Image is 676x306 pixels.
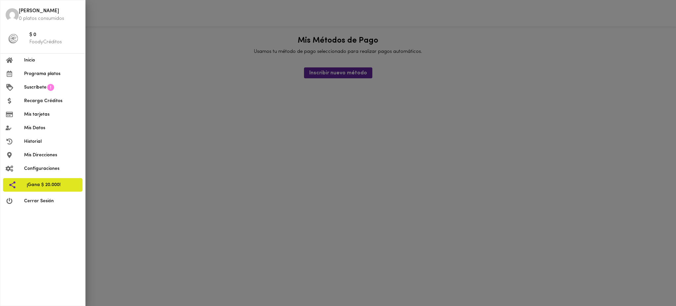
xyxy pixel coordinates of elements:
[24,125,80,132] span: Mis Datos
[8,34,18,44] img: foody-creditos-black.png
[24,97,80,104] span: Recarga Créditos
[24,165,80,172] span: Configuraciones
[24,84,47,91] span: Suscríbete
[24,198,80,205] span: Cerrar Sesión
[24,138,80,145] span: Historial
[24,70,80,77] span: Programa platos
[19,15,80,22] p: 0 platos consumidos
[27,181,77,188] span: ¡Gana $ 20.000!
[29,39,80,46] p: FoodyCréditos
[638,268,669,299] iframe: Messagebird Livechat Widget
[24,152,80,159] span: Mis Direcciones
[29,31,80,39] span: $ 0
[24,57,80,64] span: Inicio
[19,8,80,15] span: [PERSON_NAME]
[24,111,80,118] span: Mis tarjetas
